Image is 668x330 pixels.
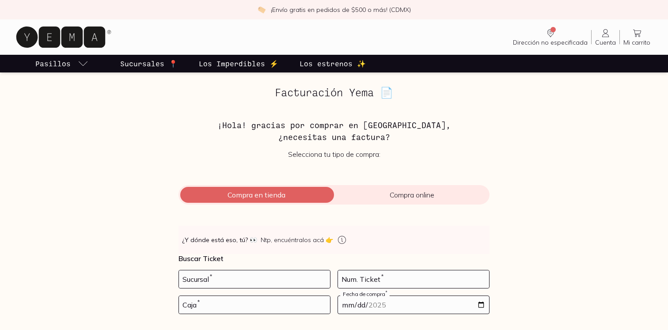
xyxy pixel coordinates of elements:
p: Buscar Ticket [178,254,490,263]
a: Los estrenos ✨ [298,55,368,72]
a: Cuenta [592,28,619,46]
p: Los estrenos ✨ [300,58,366,69]
a: pasillo-todos-link [34,55,90,72]
p: Selecciona tu tipo de compra: [178,150,490,159]
span: Compra en tienda [178,190,334,199]
strong: ¿Y dónde está eso, tú? [182,235,257,244]
p: Los Imperdibles ⚡️ [199,58,278,69]
span: Ntp, encuéntralos acá 👉 [261,235,333,244]
input: 14-05-2023 [338,296,489,314]
input: 123 [338,270,489,288]
img: check [258,6,266,14]
input: 03 [179,296,330,314]
span: 👀 [250,235,257,244]
span: Mi carrito [623,38,650,46]
span: Dirección no especificada [513,38,588,46]
input: 728 [179,270,330,288]
p: Pasillos [35,58,71,69]
span: Cuenta [595,38,616,46]
a: Dirección no especificada [509,28,591,46]
h3: ¡Hola! gracias por comprar en [GEOGRAPHIC_DATA], ¿necesitas una factura? [178,119,490,143]
span: Compra online [334,190,490,199]
p: ¡Envío gratis en pedidos de $500 o más! (CDMX) [271,5,411,14]
a: Sucursales 📍 [118,55,179,72]
p: Sucursales 📍 [120,58,178,69]
a: Mi carrito [620,28,654,46]
h2: Facturación Yema 📄 [178,87,490,98]
a: Los Imperdibles ⚡️ [197,55,280,72]
label: Fecha de compra [340,291,390,297]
